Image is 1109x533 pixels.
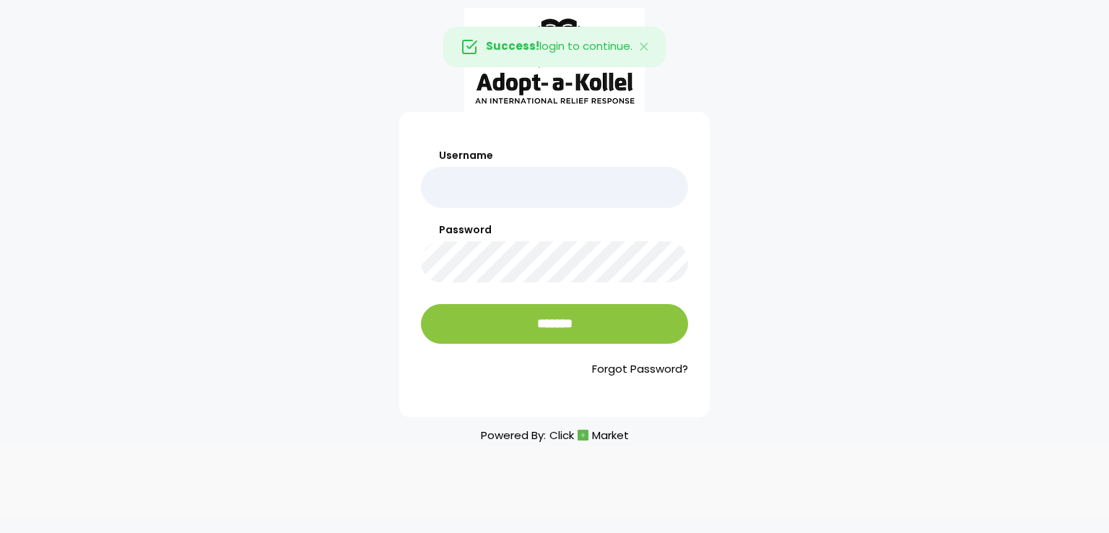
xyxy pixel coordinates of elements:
button: Close [624,27,666,66]
p: Powered By: [481,425,629,445]
strong: Success! [486,38,539,53]
a: ClickMarket [549,425,629,445]
img: cm_icon.png [578,430,588,441]
img: aak_logo_sm.jpeg [464,8,645,112]
label: Password [421,222,688,238]
a: Forgot Password? [421,361,688,378]
div: login to continue. [443,27,666,67]
label: Username [421,148,688,163]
